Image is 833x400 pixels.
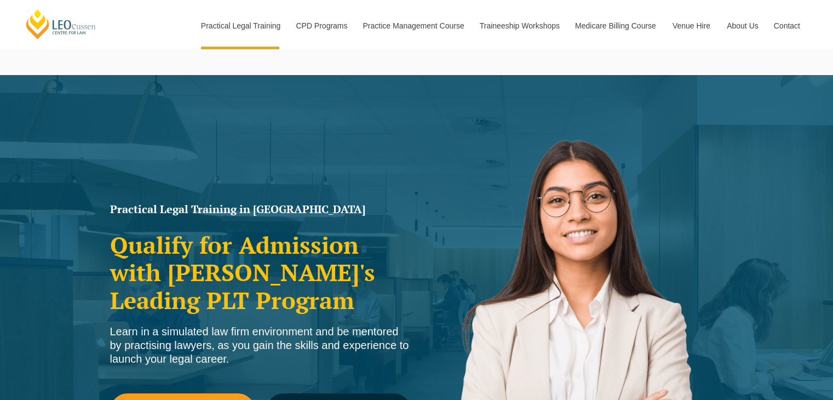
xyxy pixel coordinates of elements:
h2: Qualify for Admission with [PERSON_NAME]'s Leading PLT Program [110,231,411,314]
div: Learn in a simulated law firm environment and be mentored by practising lawyers, as you gain the ... [110,325,411,366]
a: CPD Programs [288,2,354,49]
a: [PERSON_NAME] Centre for Law [25,9,97,40]
a: Venue Hire [664,2,719,49]
iframe: LiveChat chat widget [760,327,806,373]
a: Traineeship Workshops [472,2,567,49]
h1: Practical Legal Training in [GEOGRAPHIC_DATA] [110,204,411,215]
a: Medicare Billing Course [567,2,664,49]
a: Practical Legal Training [193,2,288,49]
a: About Us [719,2,766,49]
a: Contact [766,2,808,49]
a: Practice Management Course [355,2,472,49]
